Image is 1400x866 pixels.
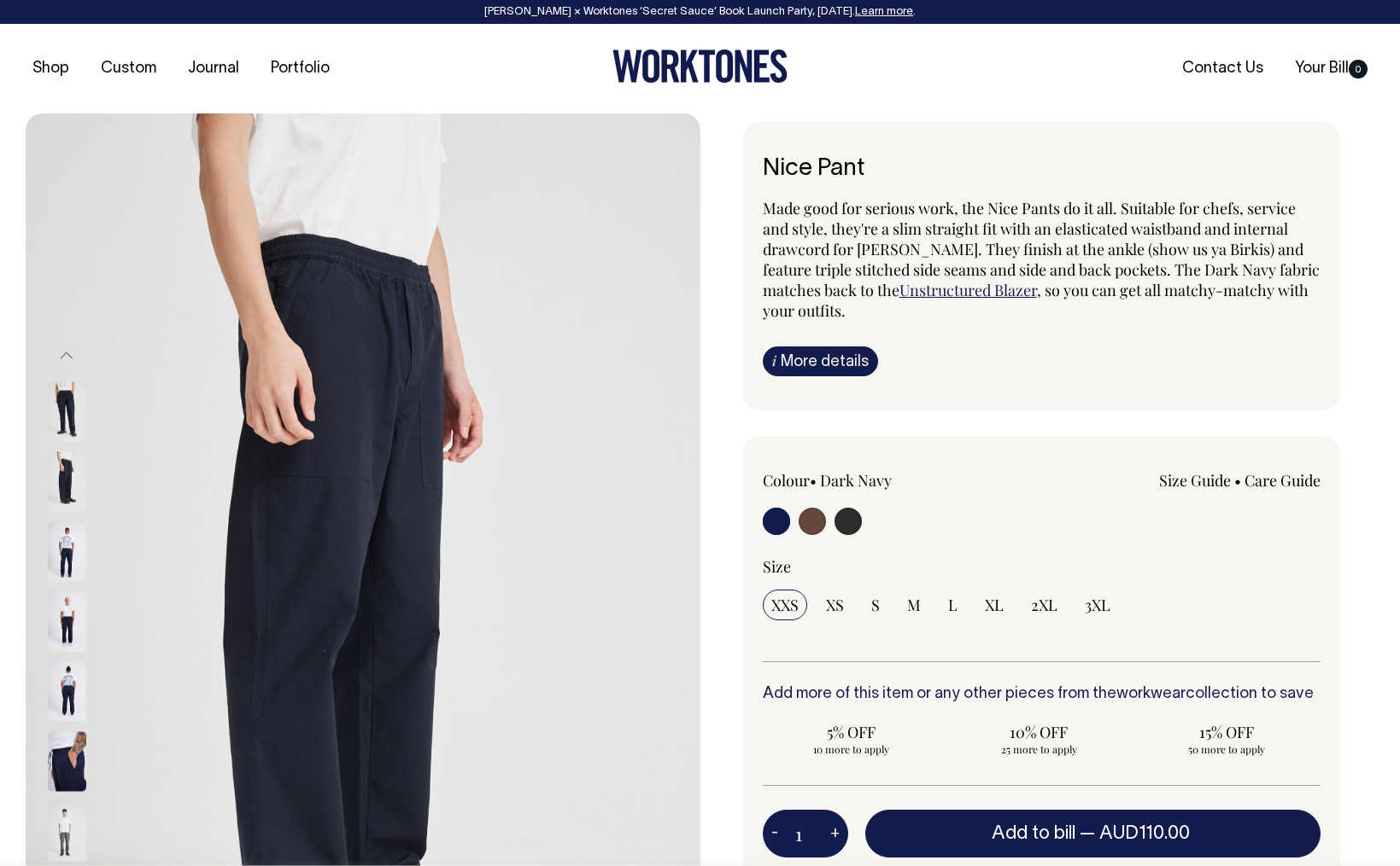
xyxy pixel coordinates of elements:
img: dark-navy [48,731,86,791]
span: • [810,470,817,491]
a: Custom [94,55,163,83]
input: XS [817,590,852,620]
button: - [763,817,787,851]
h6: Nice Pant [763,156,1321,183]
button: + [822,817,848,851]
span: 3XL [1085,595,1110,615]
img: dark-navy [48,451,86,511]
span: M [907,595,921,615]
input: S [863,590,888,620]
a: Care Guide [1245,470,1321,491]
label: Dark Navy [820,470,892,491]
a: Learn more [855,7,913,17]
span: 0 [1349,60,1368,78]
span: i [772,352,776,369]
span: 2XL [1031,595,1057,615]
input: 10% OFF 25 more to apply [950,717,1128,761]
a: Unstructured Blazer [899,280,1037,300]
span: S [871,595,880,615]
a: Shop [26,55,76,83]
a: Journal [181,55,246,83]
input: M [899,590,929,620]
span: 50 more to apply [1146,742,1307,756]
a: Portfolio [264,55,337,83]
input: 5% OFF 10 more to apply [763,717,940,761]
a: Size Guide [1159,470,1231,491]
span: • [1234,470,1241,491]
span: 10% OFF [958,722,1119,742]
span: XS [826,595,844,615]
span: Add to bill [992,825,1075,842]
img: dark-navy [48,381,86,441]
span: 10 more to apply [771,742,932,756]
span: XXS [771,595,799,615]
button: Previous [54,337,79,375]
h6: Add more of this item or any other pieces from the collection to save [763,686,1321,703]
span: 5% OFF [771,722,932,742]
span: Made good for serious work, the Nice Pants do it all. Suitable for chefs, service and style, they... [763,198,1320,300]
img: dark-navy [48,521,86,581]
span: AUD110.00 [1099,825,1190,842]
a: workwear [1116,687,1186,701]
input: 2XL [1022,590,1066,620]
span: L [948,595,958,615]
span: 15% OFF [1146,722,1307,742]
a: Contact Us [1175,55,1270,83]
span: , so you can get all matchy-matchy with your outfits. [763,280,1309,321]
img: dark-navy [48,591,86,651]
img: dark-navy [48,661,86,721]
input: XXS [763,590,807,620]
div: Colour [763,470,986,491]
div: Size [763,556,1321,577]
img: charcoal [48,801,86,861]
div: [PERSON_NAME] × Worktones ‘Secret Sauce’ Book Launch Party, [DATE]. . [17,6,1383,18]
span: — [1080,825,1194,842]
span: XL [985,595,1004,615]
a: iMore details [763,346,878,376]
span: 25 more to apply [958,742,1119,756]
input: 3XL [1076,590,1119,620]
a: Your Bill0 [1288,55,1374,83]
input: 15% OFF 50 more to apply [1138,717,1315,761]
button: Add to bill —AUD110.00 [865,810,1321,857]
input: L [940,590,966,620]
input: XL [976,590,1012,620]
